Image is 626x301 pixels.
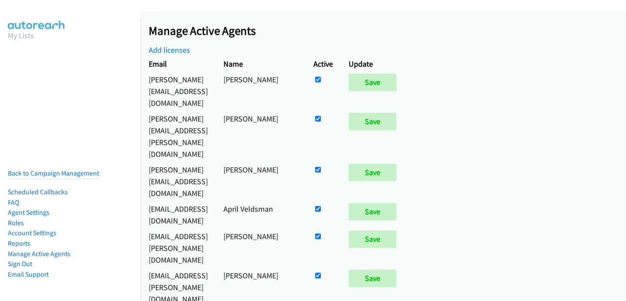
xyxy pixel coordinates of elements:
[8,260,32,268] a: Sign Out
[8,270,49,278] a: Email Support
[216,71,306,111] td: [PERSON_NAME]
[349,203,396,220] input: Save
[8,250,70,258] a: Manage Active Agents
[306,56,341,71] th: Active
[216,201,306,228] td: April Veldsman
[601,116,626,185] iframe: Resource Center
[216,162,306,201] td: [PERSON_NAME]
[141,56,216,71] th: Email
[8,208,50,216] a: Agent Settings
[8,239,30,247] a: Reports
[216,228,306,267] td: [PERSON_NAME]
[8,169,99,177] a: Back to Campaign Management
[349,230,396,248] input: Save
[149,45,190,55] a: Add licenses
[141,162,216,201] td: [PERSON_NAME][EMAIL_ADDRESS][DOMAIN_NAME]
[8,229,57,237] a: Account Settings
[141,201,216,228] td: [EMAIL_ADDRESS][DOMAIN_NAME]
[8,188,68,196] a: Scheduled Callbacks
[141,228,216,267] td: [EMAIL_ADDRESS][PERSON_NAME][DOMAIN_NAME]
[341,56,408,71] th: Update
[8,219,24,227] a: Roles
[8,198,19,206] a: FAQ
[216,111,306,162] td: [PERSON_NAME]
[349,164,396,181] input: Save
[553,263,619,294] iframe: Checklist
[349,74,396,91] input: Save
[216,56,306,71] th: Name
[349,270,396,287] input: Save
[349,113,396,130] input: Save
[8,30,34,41] a: My Lists
[141,71,216,111] td: [PERSON_NAME][EMAIL_ADDRESS][DOMAIN_NAME]
[141,111,216,162] td: [PERSON_NAME][EMAIL_ADDRESS][PERSON_NAME][DOMAIN_NAME]
[149,24,626,38] h2: Manage Active Agents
